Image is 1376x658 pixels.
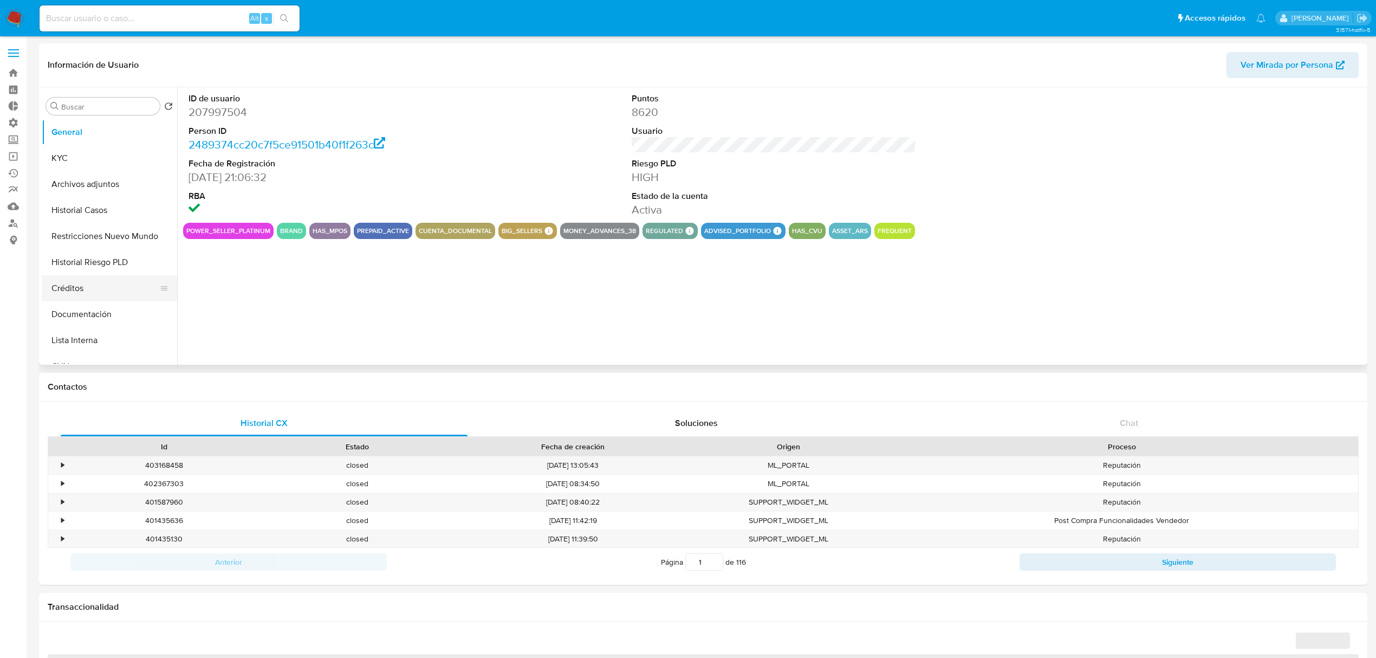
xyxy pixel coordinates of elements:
dd: Activa [632,202,916,217]
dd: 8620 [632,105,916,120]
a: Notificaciones [1256,14,1265,23]
div: Origen [699,441,878,452]
div: 402367303 [67,475,261,493]
a: Salir [1356,12,1368,24]
button: Archivos adjuntos [42,171,177,197]
dt: RBA [189,190,473,202]
div: 401587960 [67,493,261,511]
div: • [61,479,64,489]
div: 401435636 [67,512,261,530]
button: Créditos [42,275,168,301]
div: 401435130 [67,530,261,548]
button: Lista Interna [42,327,177,353]
div: ML_PORTAL [692,475,885,493]
button: advised_portfolio [704,229,771,233]
div: Proceso [893,441,1351,452]
div: closed [261,493,454,511]
p: ludmila.lanatti@mercadolibre.com [1291,13,1353,23]
dd: 207997504 [189,105,473,120]
button: prepaid_active [357,229,409,233]
div: [DATE] 13:05:43 [454,456,692,474]
div: 403168458 [67,456,261,474]
button: Historial Casos [42,197,177,223]
span: Soluciones [675,417,718,429]
div: [DATE] 08:40:22 [454,493,692,511]
button: Ver Mirada por Persona [1226,52,1359,78]
button: Volver al orden por defecto [164,102,173,114]
dt: Riesgo PLD [632,158,916,170]
div: closed [261,530,454,548]
div: SUPPORT_WIDGET_ML [692,493,885,511]
button: search-icon [273,11,295,26]
button: regulated [646,229,683,233]
span: Ver Mirada por Persona [1241,52,1333,78]
input: Buscar usuario o caso... [40,11,300,25]
button: money_advances_38 [563,229,636,233]
span: s [265,13,268,23]
dt: Puntos [632,93,916,105]
button: asset_ars [832,229,868,233]
button: General [42,119,177,145]
button: KYC [42,145,177,171]
dd: [DATE] 21:06:32 [189,170,473,185]
div: Id [75,441,253,452]
div: • [61,497,64,507]
div: Reputación [885,456,1358,474]
dt: ID de usuario [189,93,473,105]
button: Documentación [42,301,177,327]
div: SUPPORT_WIDGET_ML [692,512,885,530]
h1: Información de Usuario [48,60,139,70]
div: Estado [268,441,446,452]
span: Historial CX [241,417,288,429]
a: 2489374cc20c7f5ce91501b40f1f263c [189,137,385,152]
button: Restricciones Nuevo Mundo [42,223,177,249]
button: brand [280,229,303,233]
h1: Transaccionalidad [48,602,1359,612]
div: Fecha de creación [462,441,684,452]
div: • [61,534,64,544]
div: Reputación [885,493,1358,511]
button: big_sellers [502,229,542,233]
div: • [61,460,64,470]
h1: Contactos [48,382,1359,392]
button: Historial Riesgo PLD [42,249,177,275]
dt: Estado de la cuenta [632,190,916,202]
div: ML_PORTAL [692,456,885,474]
span: Chat [1120,417,1138,429]
div: • [61,515,64,526]
button: power_seller_platinum [186,229,270,233]
button: CVU [42,353,177,379]
div: SUPPORT_WIDGET_ML [692,530,885,548]
div: [DATE] 08:34:50 [454,475,692,493]
div: Reputación [885,530,1358,548]
button: cuenta_documental [419,229,492,233]
dt: Person ID [189,125,473,137]
div: closed [261,475,454,493]
div: [DATE] 11:42:19 [454,512,692,530]
button: Anterior [70,553,387,571]
span: Página de [661,553,746,571]
dt: Fecha de Registración [189,158,473,170]
dd: HIGH [632,170,916,185]
div: Post Compra Funcionalidades Vendedor [885,512,1358,530]
input: Buscar [61,102,155,112]
button: Buscar [50,102,59,111]
button: has_mpos [313,229,347,233]
button: has_cvu [792,229,822,233]
div: closed [261,456,454,474]
div: closed [261,512,454,530]
span: 116 [736,557,746,567]
div: Reputación [885,475,1358,493]
div: [DATE] 11:39:50 [454,530,692,548]
button: Siguiente [1020,553,1336,571]
button: frequent [878,229,912,233]
span: Alt [250,13,259,23]
span: Accesos rápidos [1185,12,1245,24]
dt: Usuario [632,125,916,137]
